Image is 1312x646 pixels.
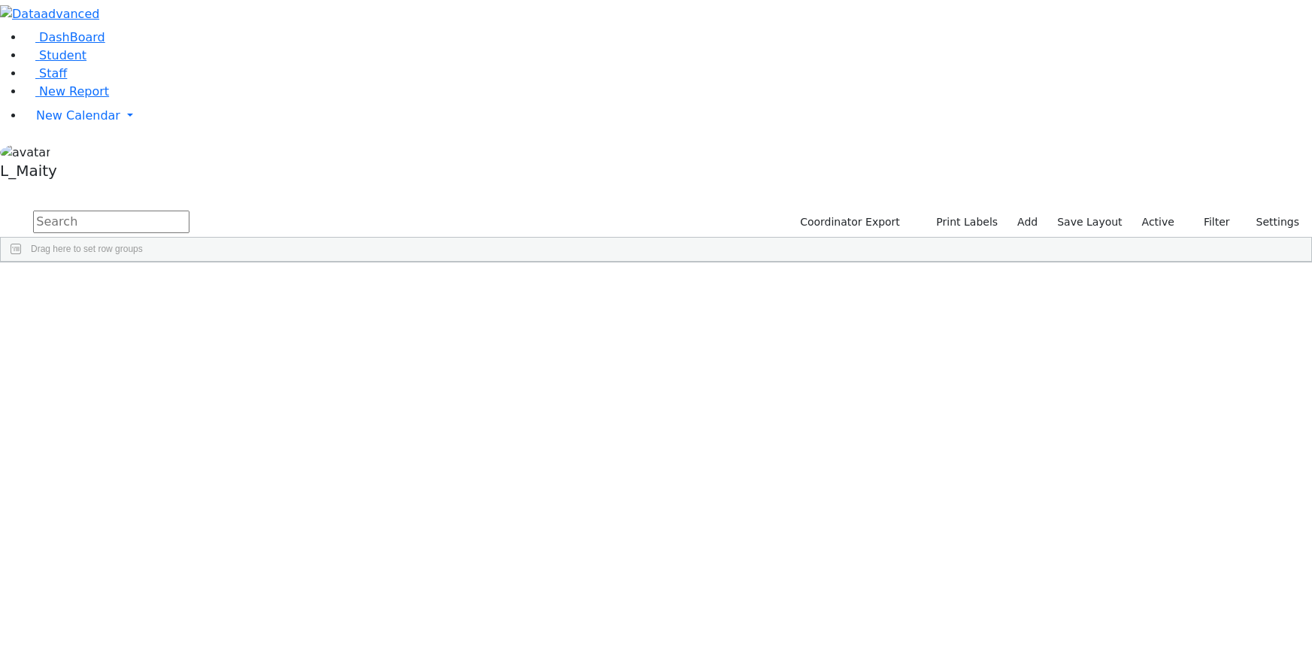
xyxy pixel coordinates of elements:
[24,84,109,99] a: New Report
[39,66,67,80] span: Staff
[39,30,105,44] span: DashBoard
[33,211,189,233] input: Search
[1237,211,1306,234] button: Settings
[24,30,105,44] a: DashBoard
[39,48,86,62] span: Student
[919,211,1004,234] button: Print Labels
[790,211,907,234] button: Coordinator Export
[1011,211,1044,234] a: Add
[24,101,1312,131] a: New Calendar
[36,108,120,123] span: New Calendar
[24,66,67,80] a: Staff
[1050,211,1129,234] button: Save Layout
[24,48,86,62] a: Student
[31,244,143,254] span: Drag here to set row groups
[1135,211,1181,234] label: Active
[1184,211,1237,234] button: Filter
[39,84,109,99] span: New Report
